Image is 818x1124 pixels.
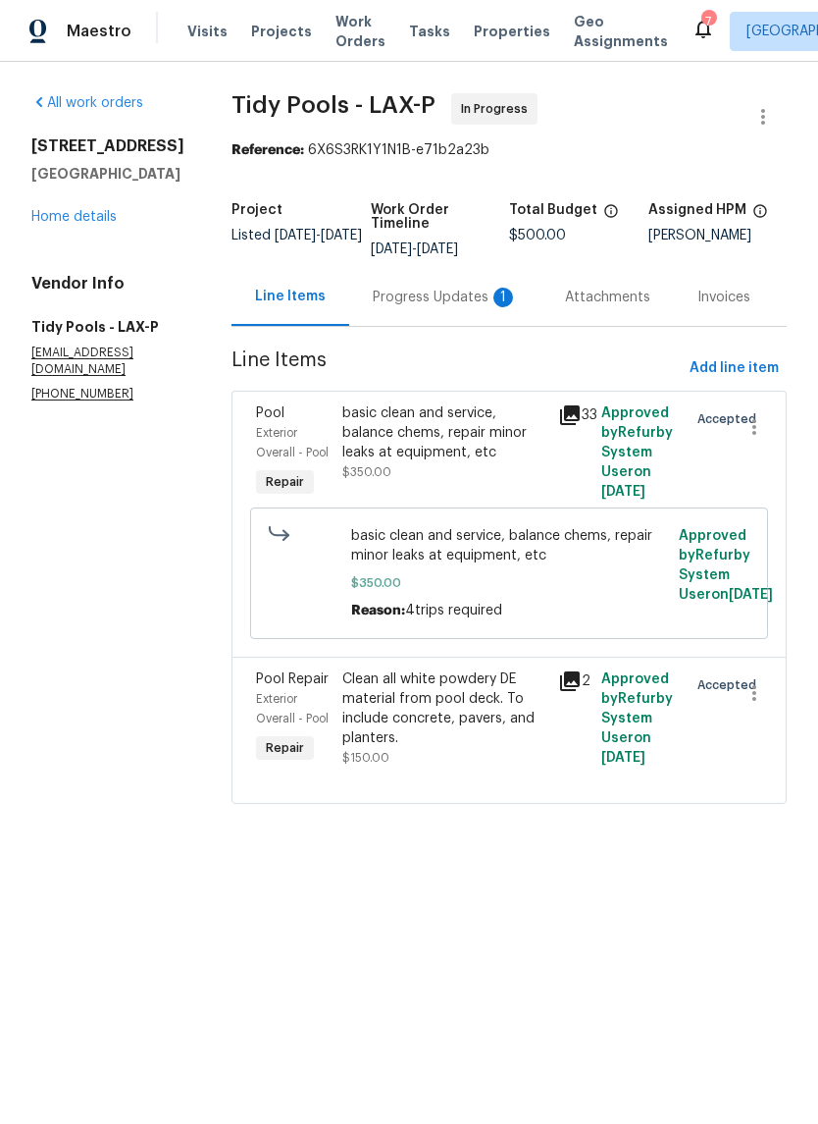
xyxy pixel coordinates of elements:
span: $350.00 [351,573,668,593]
span: Line Items [231,350,682,387]
span: Projects [251,22,312,41]
span: [DATE] [275,229,316,242]
div: basic clean and service, balance chems, repair minor leaks at equipment, etc [342,403,546,462]
span: Maestro [67,22,131,41]
div: Attachments [565,288,650,307]
span: The total cost of line items that have been proposed by Opendoor. This sum includes line items th... [603,203,619,229]
span: - [371,242,458,256]
button: Add line item [682,350,787,387]
h2: [STREET_ADDRESS] [31,136,184,156]
span: Work Orders [335,12,385,51]
span: Approved by Refurby System User on [679,529,773,602]
span: Accepted [697,409,764,429]
span: Reason: [351,604,405,617]
h5: [GEOGRAPHIC_DATA] [31,164,184,184]
div: [PERSON_NAME] [648,229,788,242]
span: [DATE] [601,485,645,499]
span: Properties [474,22,550,41]
h5: Tidy Pools - LAX-P [31,317,184,337]
span: 4trips required [405,604,502,617]
span: Exterior Overall - Pool [256,693,329,724]
div: 33 [558,403,589,427]
div: 1 [493,288,513,307]
div: Progress Updates [373,288,518,307]
span: Add line item [690,356,779,381]
h5: Project [231,203,282,217]
span: Visits [187,22,228,41]
span: Exterior Overall - Pool [256,427,329,458]
a: All work orders [31,96,143,110]
span: $350.00 [342,466,391,478]
div: 2 [558,669,589,693]
span: [DATE] [371,242,412,256]
span: $500.00 [509,229,566,242]
h5: Assigned HPM [648,203,746,217]
h4: Vendor Info [31,274,184,294]
div: 6X6S3RK1Y1N1B-e71b2a23b [231,140,787,160]
span: Accepted [697,675,764,695]
div: 7 [701,12,715,31]
a: Home details [31,210,117,224]
span: - [275,229,362,242]
span: Approved by Refurby System User on [601,406,673,499]
span: Pool [256,406,284,420]
span: Pool Repair [256,672,329,686]
div: Line Items [255,287,326,306]
span: [DATE] [729,588,773,602]
b: Reference: [231,143,304,157]
span: Repair [258,738,312,758]
span: In Progress [461,99,536,119]
span: [DATE] [321,229,362,242]
div: Clean all white powdery DE material from pool deck. To include concrete, pavers, and planters. [342,669,546,748]
span: Geo Assignments [574,12,668,51]
span: Repair [258,472,312,492]
span: [DATE] [601,751,645,765]
h5: Work Order Timeline [371,203,510,231]
span: basic clean and service, balance chems, repair minor leaks at equipment, etc [351,526,668,565]
span: Tasks [409,25,450,38]
h5: Total Budget [509,203,597,217]
span: The hpm assigned to this work order. [752,203,768,229]
span: Approved by Refurby System User on [601,672,673,765]
span: $150.00 [342,752,389,764]
span: Tidy Pools - LAX-P [231,93,435,117]
span: Listed [231,229,362,242]
div: Invoices [697,288,750,307]
span: [DATE] [417,242,458,256]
